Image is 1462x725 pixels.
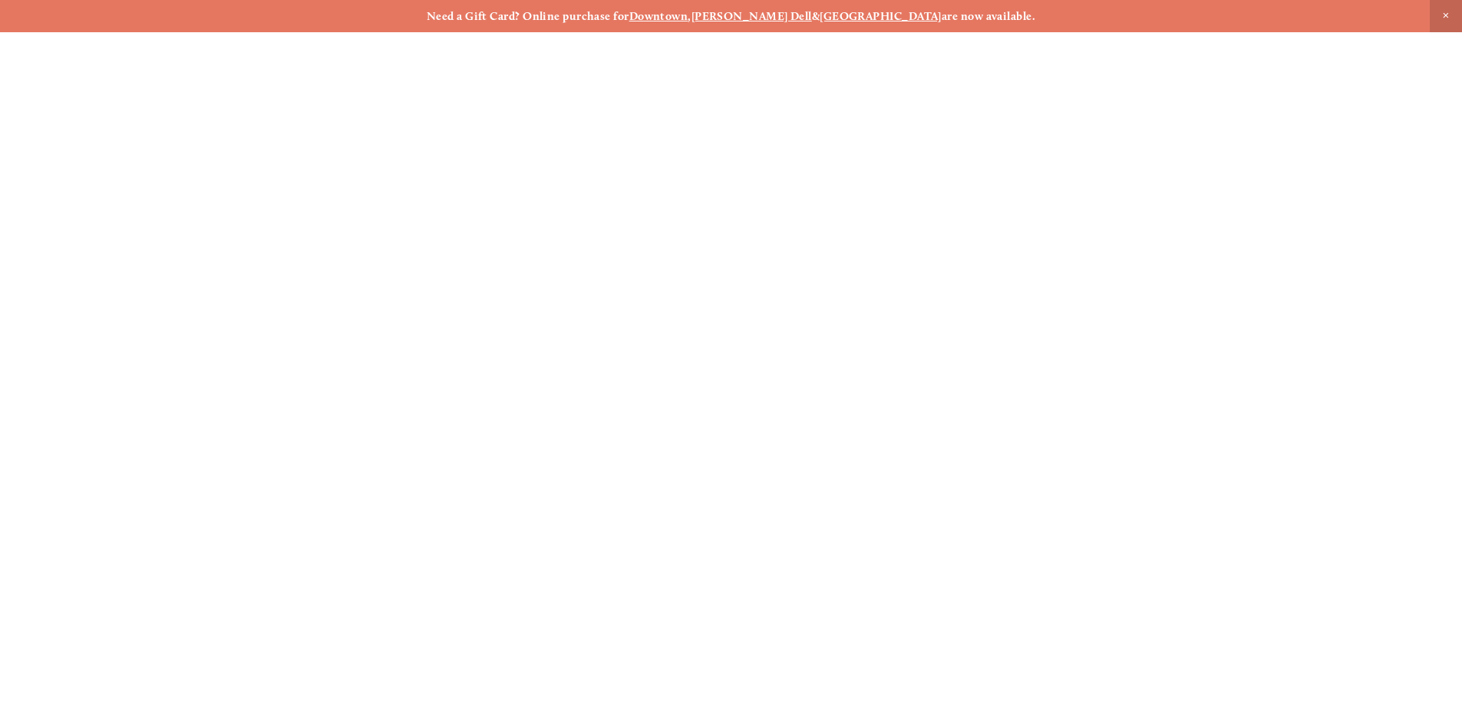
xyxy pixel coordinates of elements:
[427,9,629,23] strong: Need a Gift Card? Online purchase for
[629,9,688,23] a: Downtown
[812,9,820,23] strong: &
[688,9,691,23] strong: ,
[942,9,1035,23] strong: are now available.
[691,9,812,23] a: [PERSON_NAME] Dell
[820,9,942,23] a: [GEOGRAPHIC_DATA]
